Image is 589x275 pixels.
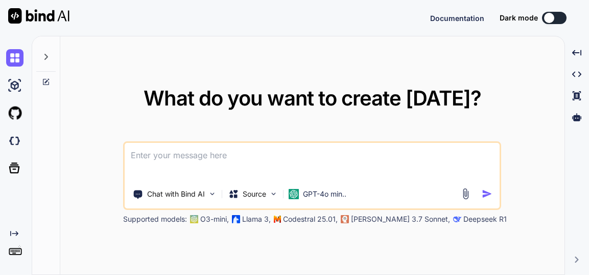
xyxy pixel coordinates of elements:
[453,215,461,223] img: claude
[430,14,484,23] span: Documentation
[269,189,278,198] img: Pick Models
[190,215,198,223] img: GPT-4
[208,189,217,198] img: Pick Tools
[351,214,450,224] p: [PERSON_NAME] 3.7 Sonnet,
[6,77,23,94] img: ai-studio
[147,189,205,199] p: Chat with Bind AI
[242,214,271,224] p: Llama 3,
[460,188,472,200] img: attachment
[430,13,484,24] button: Documentation
[303,189,346,199] p: GPT-4o min..
[123,214,187,224] p: Supported models:
[289,189,299,199] img: GPT-4o mini
[482,188,492,199] img: icon
[232,215,240,223] img: Llama2
[6,49,23,67] img: chat
[8,8,69,24] img: Bind AI
[500,13,538,23] span: Dark mode
[6,132,23,150] img: darkCloudIdeIcon
[200,214,229,224] p: O3-mini,
[243,189,266,199] p: Source
[144,86,481,111] span: What do you want to create [DATE]?
[6,104,23,122] img: githubLight
[463,214,507,224] p: Deepseek R1
[341,215,349,223] img: claude
[283,214,338,224] p: Codestral 25.01,
[274,216,281,223] img: Mistral-AI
